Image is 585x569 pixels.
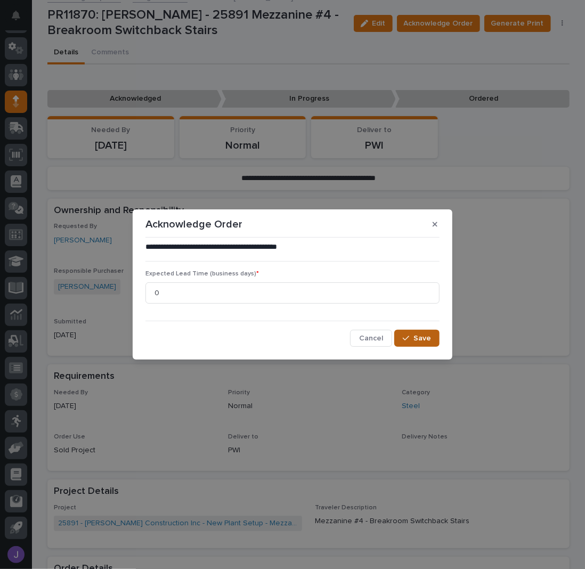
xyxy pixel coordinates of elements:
[413,335,431,342] span: Save
[394,330,440,347] button: Save
[145,218,242,231] p: Acknowledge Order
[359,335,383,342] span: Cancel
[145,271,259,277] span: Expected Lead Time (business days)
[350,330,392,347] button: Cancel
